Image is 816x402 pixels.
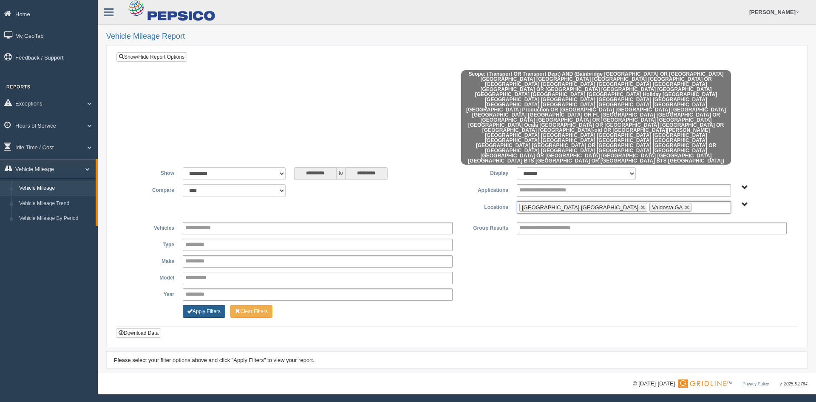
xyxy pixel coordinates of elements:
[457,222,513,232] label: Group Results
[123,167,178,177] label: Show
[123,288,178,299] label: Year
[123,272,178,282] label: Model
[230,305,272,318] button: Change Filter Options
[123,222,178,232] label: Vehicles
[652,204,683,211] span: Valdosta GA
[123,255,178,265] label: Make
[106,32,807,41] h2: Vehicle Mileage Report
[114,357,314,363] span: Please select your filter options above and click "Apply Filters" to view your report.
[15,181,96,196] a: Vehicle Mileage
[15,196,96,211] a: Vehicle Mileage Trend
[116,328,161,338] button: Download Data
[633,379,807,388] div: © [DATE]-[DATE] - ™
[15,211,96,226] a: Vehicle Mileage By Period
[780,382,807,386] span: v. 2025.5.2764
[123,239,178,249] label: Type
[457,201,513,211] label: Locations
[678,379,726,388] img: Gridline
[116,52,187,62] a: Show/Hide Report Options
[123,184,178,194] label: Compare
[742,382,769,386] a: Privacy Policy
[457,184,513,194] label: Applications
[522,204,638,211] span: [GEOGRAPHIC_DATA] [GEOGRAPHIC_DATA]
[461,70,731,165] span: Scope: (Transport OR Transport Dept) AND (Bainbridge [GEOGRAPHIC_DATA] OR [GEOGRAPHIC_DATA] [GEOG...
[337,167,345,180] span: to
[457,167,513,177] label: Display
[183,305,225,318] button: Change Filter Options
